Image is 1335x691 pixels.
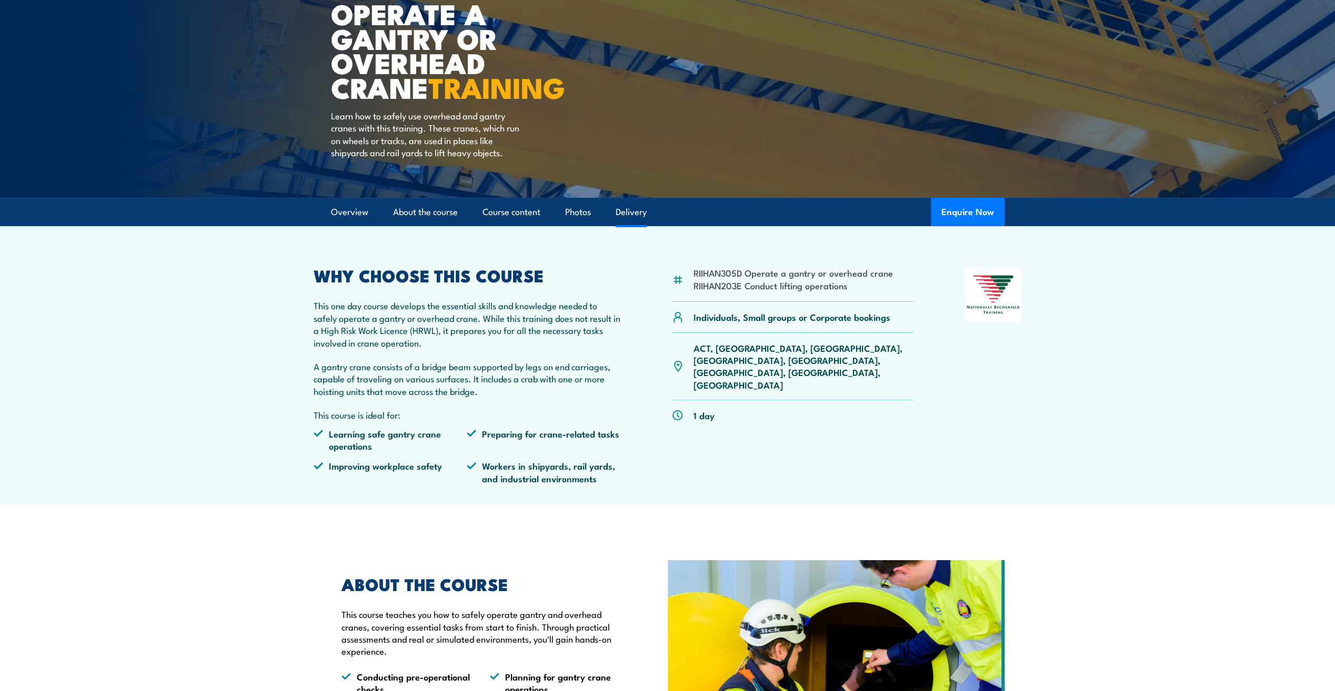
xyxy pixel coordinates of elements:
[931,198,1005,226] button: Enquire Now
[467,460,620,484] li: Workers in shipyards, rail yards, and industrial environments
[342,576,619,591] h2: ABOUT THE COURSE
[694,267,893,279] li: RIIHAN305D Operate a gantry or overhead crane
[314,268,621,282] h2: WHY CHOOSE THIS COURSE
[314,428,467,452] li: Learning safe gantry crane operations
[331,1,591,99] h1: Operate a Gantry or Overhead Crane
[393,198,458,226] a: About the course
[694,409,715,421] p: 1 day
[314,460,467,484] li: Improving workplace safety
[565,198,591,226] a: Photos
[616,198,647,226] a: Delivery
[314,360,621,397] p: A gantry crane consists of a bridge beam supported by legs on end carriages, capable of traveling...
[314,409,621,421] p: This course is ideal for:
[331,109,523,159] p: Learn how to safely use overhead and gantry cranes with this training. These cranes, which run on...
[694,342,914,391] p: ACT, [GEOGRAPHIC_DATA], [GEOGRAPHIC_DATA], [GEOGRAPHIC_DATA], [GEOGRAPHIC_DATA], [GEOGRAPHIC_DATA...
[694,311,890,323] p: Individuals, Small groups or Corporate bookings
[314,299,621,349] p: This one day course develops the essential skills and knowledge needed to safely operate a gantry...
[694,279,893,291] li: RIIHAN203E Conduct lifting operations
[342,608,619,657] p: This course teaches you how to safely operate gantry and overhead cranes, covering essential task...
[965,268,1022,321] img: Nationally Recognised Training logo.
[467,428,620,452] li: Preparing for crane-related tasks
[483,198,540,226] a: Course content
[428,65,565,108] strong: TRAINING
[331,198,368,226] a: Overview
